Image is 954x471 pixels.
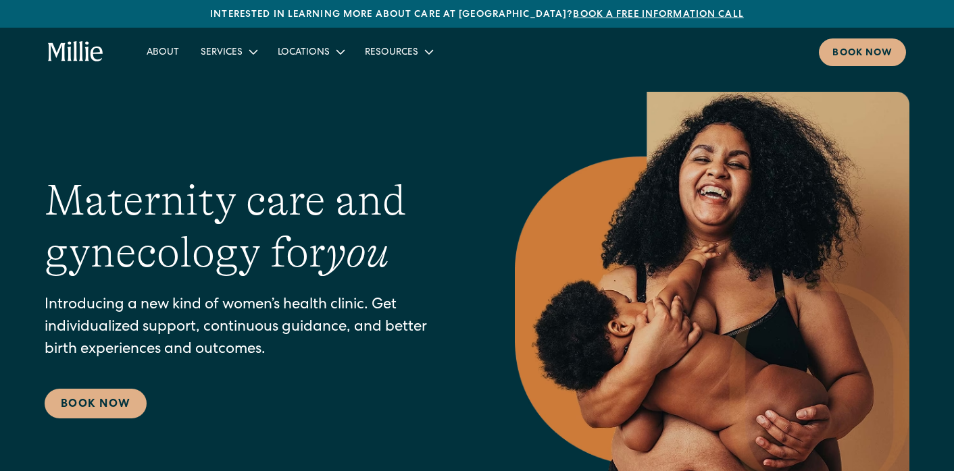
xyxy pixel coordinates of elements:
[354,40,443,63] div: Resources
[45,389,147,418] a: Book Now
[326,228,389,277] em: you
[573,10,743,20] a: Book a free information call
[832,47,893,61] div: Book now
[267,40,354,63] div: Locations
[201,46,243,60] div: Services
[45,175,461,279] h1: Maternity care and gynecology for
[136,40,190,63] a: About
[190,40,267,63] div: Services
[278,46,330,60] div: Locations
[819,38,906,66] a: Book now
[365,46,418,60] div: Resources
[45,295,461,362] p: Introducing a new kind of women’s health clinic. Get individualized support, continuous guidance,...
[48,41,104,63] a: home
